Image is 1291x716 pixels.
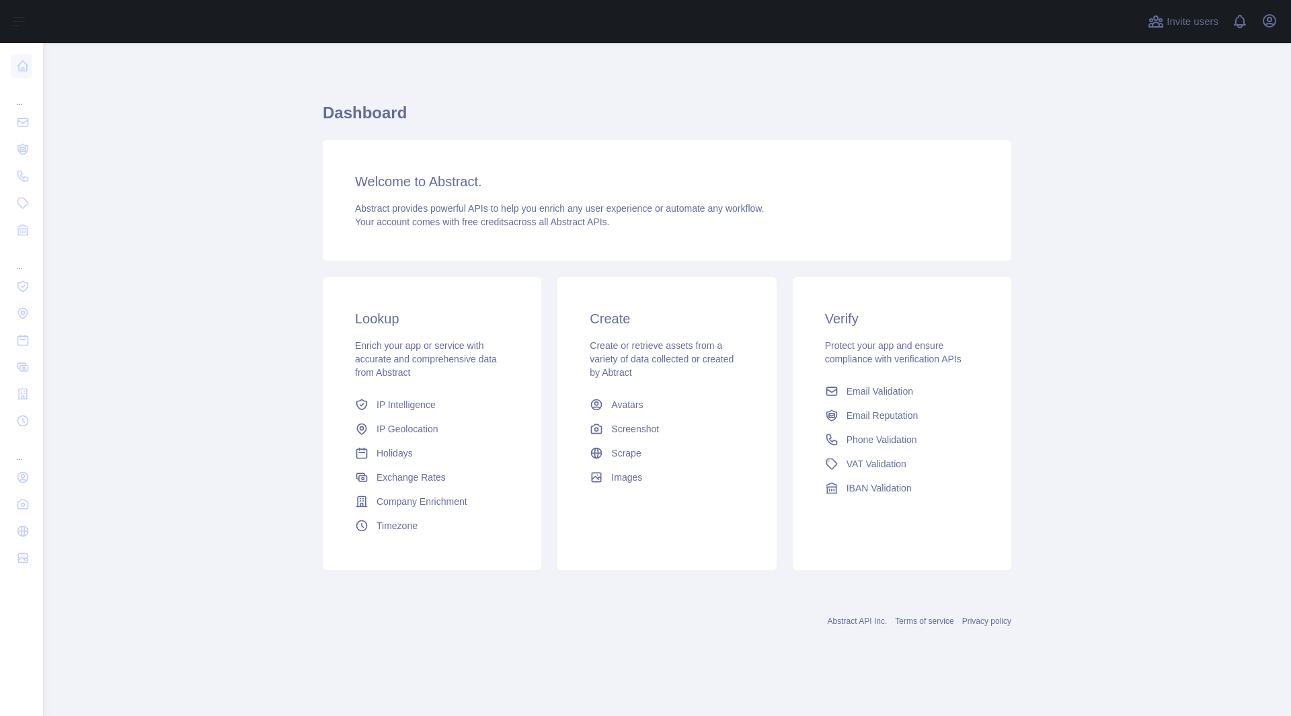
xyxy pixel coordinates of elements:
a: Images [584,465,749,489]
h1: Dashboard [323,102,1011,134]
button: Invite users [1145,11,1221,32]
a: IBAN Validation [820,476,984,500]
a: IP Intelligence [350,393,514,417]
a: Phone Validation [820,428,984,452]
a: Timezone [350,514,514,538]
a: Holidays [350,441,514,465]
div: ... [11,436,32,463]
a: Company Enrichment [350,489,514,514]
h3: Lookup [355,309,509,328]
span: Company Enrichment [377,495,467,508]
a: Scrape [584,441,749,465]
a: Avatars [584,393,749,417]
span: Email Validation [847,385,913,398]
a: Abstract API Inc. [828,616,888,626]
span: IP Intelligence [377,398,436,411]
span: IP Geolocation [377,422,438,436]
span: Screenshot [611,422,659,436]
span: free credits [462,216,508,227]
h3: Create [590,309,744,328]
a: Privacy policy [962,616,1011,626]
span: Your account comes with across all Abstract APIs. [355,216,609,227]
span: IBAN Validation [847,481,912,495]
span: Holidays [377,446,413,460]
a: Exchange Rates [350,465,514,489]
span: VAT Validation [847,457,906,471]
h3: Verify [825,309,979,328]
div: ... [11,81,32,108]
a: Screenshot [584,417,749,441]
span: Invite users [1167,14,1218,30]
span: Enrich your app or service with accurate and comprehensive data from Abstract [355,340,497,378]
span: Create or retrieve assets from a variety of data collected or created by Abtract [590,340,734,378]
span: Email Reputation [847,409,918,422]
a: IP Geolocation [350,417,514,441]
span: Abstract provides powerful APIs to help you enrich any user experience or automate any workflow. [355,203,765,214]
a: Email Reputation [820,403,984,428]
span: Scrape [611,446,641,460]
span: Exchange Rates [377,471,446,484]
h3: Welcome to Abstract. [355,172,979,191]
span: Images [611,471,642,484]
span: Timezone [377,519,418,532]
a: Email Validation [820,379,984,403]
span: Phone Validation [847,433,917,446]
a: VAT Validation [820,452,984,476]
span: Protect your app and ensure compliance with verification APIs [825,340,962,364]
span: Avatars [611,398,643,411]
a: Terms of service [895,616,953,626]
div: ... [11,245,32,272]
